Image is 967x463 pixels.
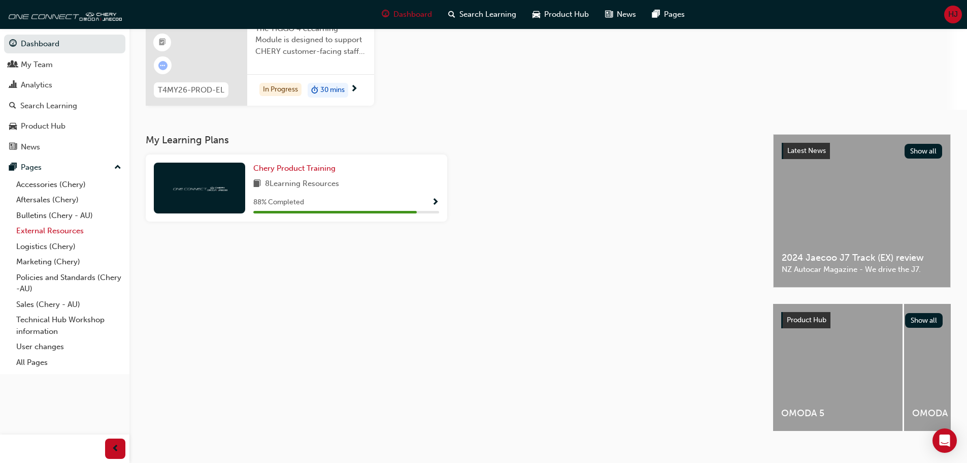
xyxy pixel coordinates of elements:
[253,197,304,208] span: 88 % Completed
[146,3,374,106] a: T4MY26-PROD-ELTIGGO 4 MY26The TIGGO 4 eLearning Module is designed to support CHERY customer-faci...
[146,134,757,146] h3: My Learning Plans
[781,312,943,328] a: Product HubShow all
[21,79,52,91] div: Analytics
[9,40,17,49] span: guage-icon
[9,60,17,70] span: people-icon
[9,163,17,172] span: pages-icon
[4,76,125,95] a: Analytics
[459,9,516,20] span: Search Learning
[21,162,42,173] div: Pages
[597,4,644,25] a: news-iconNews
[21,120,65,132] div: Product Hub
[253,178,261,191] span: book-icon
[4,117,125,136] a: Product Hub
[9,81,17,90] span: chart-icon
[12,339,125,355] a: User changes
[944,6,962,23] button: HJ
[617,9,636,20] span: News
[9,143,17,152] span: news-icon
[158,84,224,96] span: T4MY26-PROD-EL
[9,122,17,131] span: car-icon
[4,55,125,74] a: My Team
[664,9,685,20] span: Pages
[782,252,942,264] span: 2024 Jaecoo J7 Track (EX) review
[172,183,227,193] img: oneconnect
[112,443,119,455] span: prev-icon
[114,161,121,174] span: up-icon
[787,146,826,155] span: Latest News
[12,239,125,255] a: Logistics (Chery)
[12,223,125,239] a: External Resources
[773,134,951,288] a: Latest NewsShow all2024 Jaecoo J7 Track (EX) reviewNZ Autocar Magazine - We drive the J7.
[12,208,125,224] a: Bulletins (Chery - AU)
[4,35,125,53] a: Dashboard
[320,84,345,96] span: 30 mins
[12,312,125,339] a: Technical Hub Workshop information
[4,97,125,115] a: Search Learning
[20,100,77,112] div: Search Learning
[12,177,125,193] a: Accessories (Chery)
[932,428,957,453] div: Open Intercom Messenger
[448,8,455,21] span: search-icon
[948,9,958,20] span: HJ
[9,102,16,111] span: search-icon
[393,9,432,20] span: Dashboard
[787,316,826,324] span: Product Hub
[4,138,125,157] a: News
[4,158,125,177] button: Pages
[21,59,53,71] div: My Team
[12,192,125,208] a: Aftersales (Chery)
[782,143,942,159] a: Latest NewsShow all
[4,33,125,158] button: DashboardMy TeamAnalyticsSearch LearningProduct HubNews
[524,4,597,25] a: car-iconProduct Hub
[781,408,894,419] span: OMODA 5
[440,4,524,25] a: search-iconSearch Learning
[652,8,660,21] span: pages-icon
[431,196,439,209] button: Show Progress
[253,163,340,174] a: Chery Product Training
[259,83,302,97] div: In Progress
[311,84,318,97] span: duration-icon
[782,264,942,275] span: NZ Autocar Magazine - We drive the J7.
[255,23,366,57] span: The TIGGO 4 eLearning Module is designed to support CHERY customer-facing staff with the product ...
[12,297,125,313] a: Sales (Chery - AU)
[431,198,439,207] span: Show Progress
[12,270,125,297] a: Policies and Standards (Chery -AU)
[12,254,125,270] a: Marketing (Chery)
[544,9,589,20] span: Product Hub
[350,85,358,94] span: next-icon
[5,4,122,24] img: oneconnect
[12,355,125,371] a: All Pages
[532,8,540,21] span: car-icon
[644,4,693,25] a: pages-iconPages
[773,304,903,431] a: OMODA 5
[21,141,40,153] div: News
[374,4,440,25] a: guage-iconDashboard
[605,8,613,21] span: news-icon
[159,36,166,49] span: booktick-icon
[265,178,339,191] span: 8 Learning Resources
[382,8,389,21] span: guage-icon
[253,164,336,173] span: Chery Product Training
[158,61,168,70] span: learningRecordVerb_ATTEMPT-icon
[905,144,943,159] button: Show all
[905,313,943,328] button: Show all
